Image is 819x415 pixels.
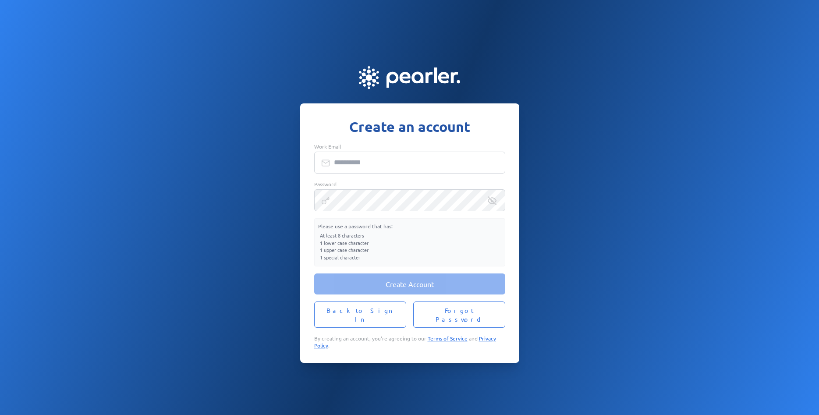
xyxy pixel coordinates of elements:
[314,181,337,188] span: Password
[325,306,396,323] span: Back to Sign In
[320,254,500,261] li: 1 special character
[488,196,496,205] div: Reveal Password
[314,143,341,150] span: Work Email
[314,117,505,136] h1: Create an account
[314,273,505,294] button: Create Account
[320,232,500,239] li: At least 8 characters
[320,239,500,247] li: 1 lower case character
[314,335,505,349] p: By creating an account, you're agreeing to our and .
[413,301,505,328] button: Forgot Password
[318,223,393,230] span: Please use a password that has:
[314,335,496,349] a: Privacy Policy
[424,306,495,323] span: Forgot Password
[314,301,406,328] button: Back to Sign In
[428,335,468,342] a: Terms of Service
[386,280,434,288] span: Create Account
[320,246,500,254] li: 1 upper case character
